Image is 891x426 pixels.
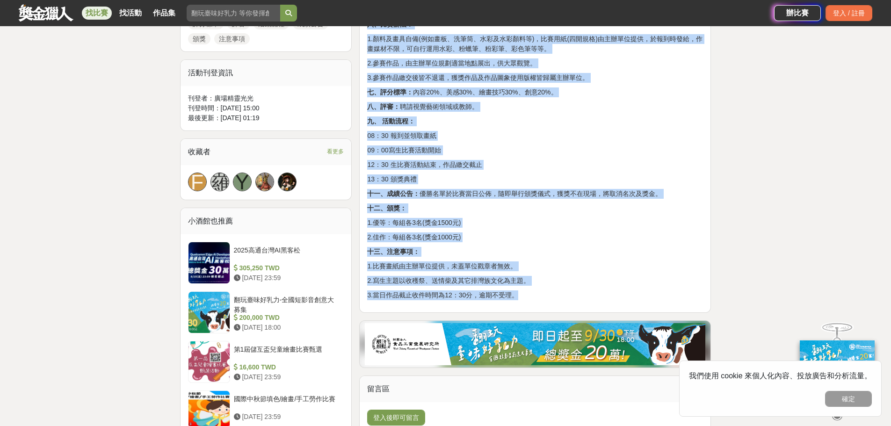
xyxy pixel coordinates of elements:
[234,263,340,273] div: 305,250 TWD
[234,273,340,283] div: [DATE] 23:59
[367,131,703,141] p: 08：30 報到並領取畫紙
[327,146,344,157] span: 看更多
[367,410,425,426] button: 登入後即可留言
[278,173,296,191] img: Avatar
[367,261,703,271] p: 1.比賽畫紙由主辦單位提供，未蓋單位戳章者無效。
[188,33,210,44] a: 頒獎
[360,376,710,402] div: 留言區
[234,362,340,372] div: 16,600 TWD
[367,218,703,228] p: 1.優等：每組各3名(獎金1500元)
[187,5,280,22] input: 翻玩臺味好乳力 等你發揮創意！
[214,33,250,44] a: 注意事項
[367,290,703,300] p: 3.當日作品截止收件時間為12：30分，逾期不受理。
[188,173,207,191] a: F
[367,276,703,286] p: 2.寫生主題以收穫祭、送情柴及其它排灣族文化為主題。
[367,73,703,83] p: 3.參賽作品繳交後皆不退還，獲獎作品及作品圖象使用版權皆歸屬主辦單位。
[181,208,352,234] div: 小酒館也推薦
[367,174,703,184] p: 13：30 頒獎典禮
[367,34,703,54] p: 1.顏料及畫具自備(例如畫板、洗筆筒、水彩及水彩顏料等)，比賽用紙(四開規格)由主辦單位提供，於報到時發給，作畫媒材不限，可自行運用水彩、粉蠟筆、粉彩筆、彩色筆等等。
[689,372,872,380] span: 我們使用 cookie 來個人化內容、投放廣告和分析流量。
[278,173,297,191] a: Avatar
[82,7,112,20] a: 找比賽
[367,145,703,155] p: 09：00寫生比賽活動開始
[367,58,703,68] p: 2.參賽作品，由主辦單位規劃適當地點展出，供大眾觀覽。
[210,173,229,191] a: 羅
[116,7,145,20] a: 找活動
[825,391,872,407] button: 確定
[255,173,274,191] a: Avatar
[188,113,344,123] div: 最後更新： [DATE] 01:19
[367,103,400,110] strong: 八、評審：
[800,340,875,403] img: ff197300-f8ee-455f-a0ae-06a3645bc375.jpg
[367,189,703,199] p: 優勝名單於比賽當日公佈，隨即舉行頒獎儀式，獲獎不在現場，將取消名次及獎金。
[367,190,420,197] strong: 十一、成績公告：
[256,173,274,191] img: Avatar
[367,232,703,242] p: 2.佳作：每組各3名(獎金1000元)
[188,103,344,113] div: 刊登時間： [DATE] 15:00
[367,204,406,212] strong: 十二、頒獎：
[188,148,210,156] span: 收藏者
[234,313,340,323] div: 200,000 TWD
[774,5,821,21] a: 辦比賽
[188,94,344,103] div: 刊登者： 廣場精靈光光
[181,60,352,86] div: 活動刊登資訊
[367,248,420,255] strong: 十三、注意事項：
[234,245,340,263] div: 2025高通台灣AI黑客松
[188,341,344,383] a: 第1屆儲互盃兒童繪畫比賽甄選 16,600 TWD [DATE] 23:59
[188,291,344,333] a: 翻玩臺味好乳力-全國短影音創意大募集 200,000 TWD [DATE] 18:00
[367,117,415,125] strong: 九、 活動流程：
[188,242,344,284] a: 2025高通台灣AI黑客松 305,250 TWD [DATE] 23:59
[233,173,252,191] a: Y
[826,5,872,21] div: 登入 / 註冊
[234,345,340,362] div: 第1屆儲互盃兒童繪畫比賽甄選
[367,21,413,28] strong: 六、比賽辦法：
[367,87,703,97] p: 內容20%、美感30%、繪畫技巧30%、創意20%。
[367,102,703,112] p: 聘請視覺藝術領域或教師。
[234,323,340,332] div: [DATE] 18:00
[234,295,340,313] div: 翻玩臺味好乳力-全國短影音創意大募集
[234,372,340,382] div: [DATE] 23:59
[234,412,340,422] div: [DATE] 23:59
[234,394,340,412] div: 國際中秋節填色/繪畫/手工勞作比賽
[365,323,705,365] img: 307666ae-e2b5-4529-babb-bb0b8697cad8.jpg
[149,7,179,20] a: 作品集
[367,88,413,96] strong: 七、評分標準：
[367,160,703,170] p: 12：30 生比賽活動結束，作品繳交截止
